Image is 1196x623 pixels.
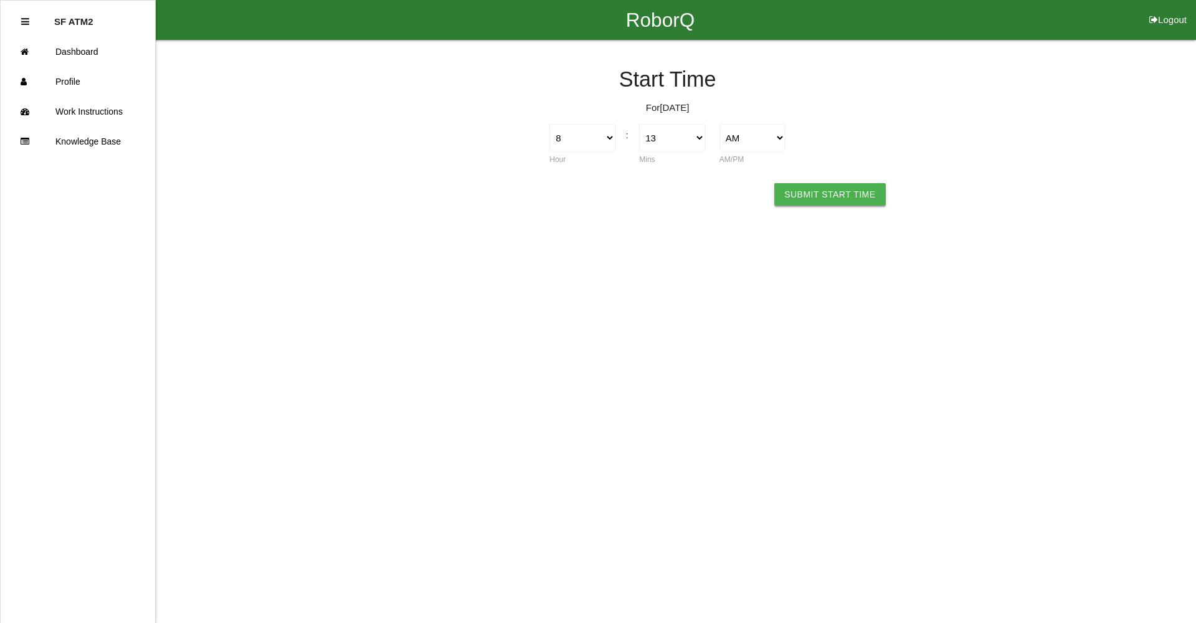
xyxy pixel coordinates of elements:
[1,37,155,67] a: Dashboard
[187,101,1148,115] p: For [DATE]
[719,155,744,164] label: AM/PM
[187,68,1148,92] h4: Start Time
[54,7,93,27] p: SF ATM2
[1,67,155,97] a: Profile
[774,183,885,206] button: Submit Start Time
[21,7,29,37] div: Close
[1,97,155,126] a: Work Instructions
[639,155,655,164] label: Mins
[549,155,566,164] label: Hour
[623,124,632,143] div: :
[1,126,155,156] a: Knowledge Base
